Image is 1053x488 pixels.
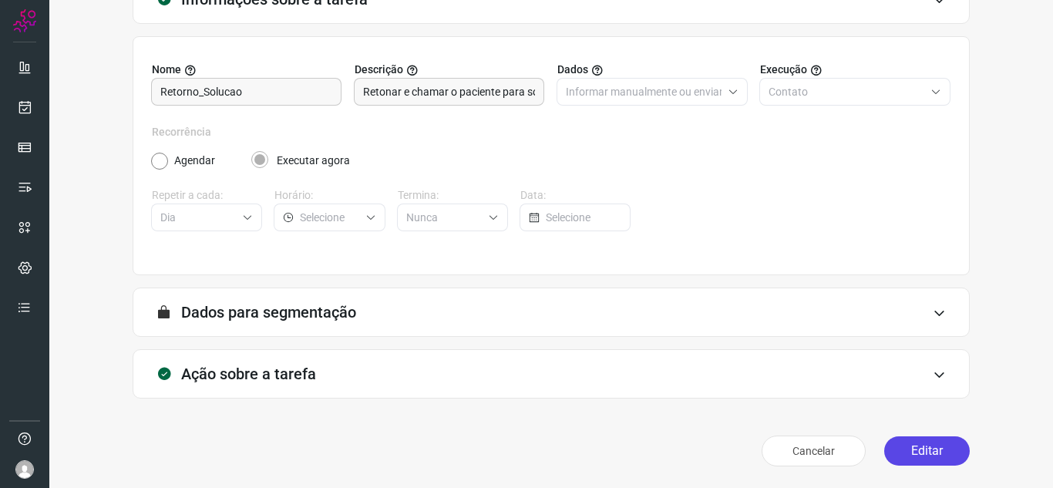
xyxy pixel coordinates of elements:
input: Selecione [546,204,621,231]
input: Selecione [300,204,358,231]
label: Data: [520,187,631,204]
input: Selecione o tipo de envio [769,79,924,105]
label: Repetir a cada: [152,187,262,204]
span: Execução [760,62,807,78]
label: Horário: [274,187,385,204]
input: Selecione [406,204,482,231]
label: Agendar [174,153,215,169]
button: Editar [884,436,970,466]
img: Logo [13,9,36,32]
input: Selecione [160,204,236,231]
span: Nome [152,62,181,78]
input: Selecione o tipo de envio [566,79,722,105]
span: Descrição [355,62,403,78]
h3: Dados para segmentação [181,303,356,321]
img: avatar-user-boy.jpg [15,460,34,479]
span: Dados [557,62,588,78]
label: Termina: [398,187,508,204]
label: Recorrência [152,124,950,140]
button: Cancelar [762,436,866,466]
h3: Ação sobre a tarefa [181,365,316,383]
input: Forneça uma breve descrição da sua tarefa. [363,79,535,105]
input: Digite o nome para a sua tarefa. [160,79,332,105]
label: Executar agora [277,153,350,169]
